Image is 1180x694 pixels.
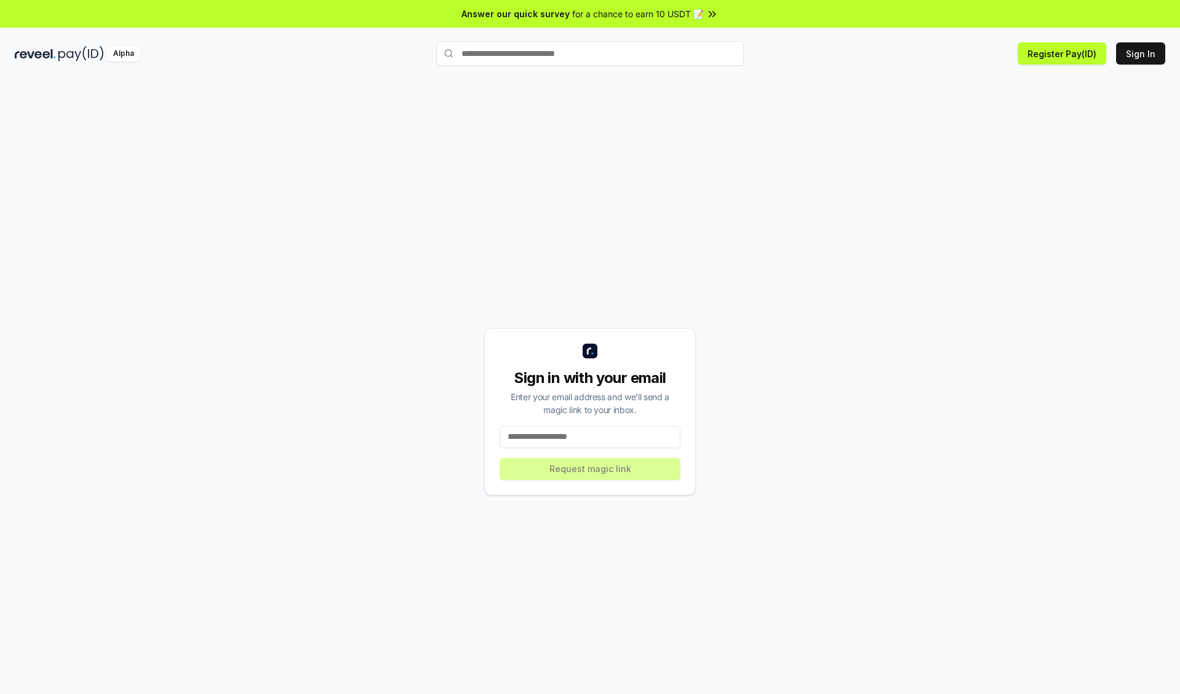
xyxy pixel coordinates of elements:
button: Register Pay(ID) [1018,42,1106,65]
img: reveel_dark [15,46,56,61]
button: Sign In [1116,42,1165,65]
img: pay_id [58,46,104,61]
div: Enter your email address and we’ll send a magic link to your inbox. [500,390,680,416]
span: Answer our quick survey [462,7,570,20]
img: logo_small [583,344,597,358]
div: Alpha [106,46,141,61]
div: Sign in with your email [500,368,680,388]
span: for a chance to earn 10 USDT 📝 [572,7,704,20]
